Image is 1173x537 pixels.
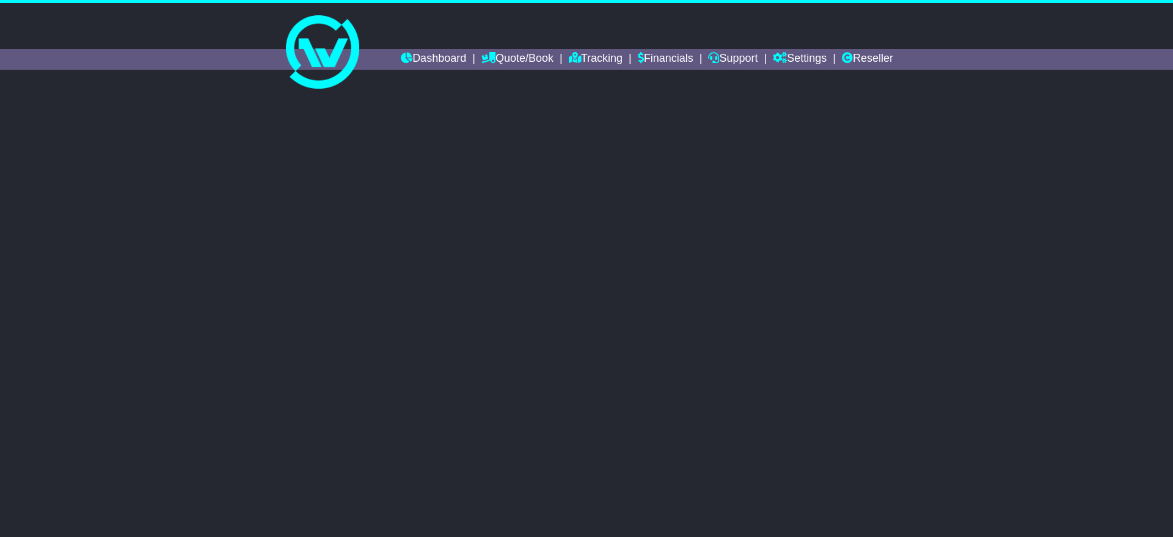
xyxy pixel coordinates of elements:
a: Support [708,49,758,70]
a: Tracking [569,49,623,70]
a: Reseller [842,49,893,70]
a: Settings [773,49,827,70]
a: Dashboard [401,49,466,70]
a: Financials [638,49,693,70]
a: Quote/Book [481,49,554,70]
